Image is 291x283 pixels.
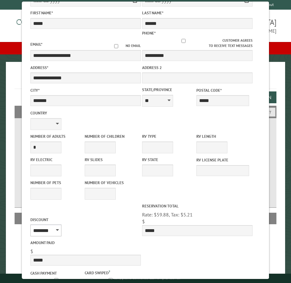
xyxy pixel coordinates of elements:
[110,276,181,280] small: © Campground Commander LLC. All rights reserved.
[30,10,141,16] label: First Name
[30,87,141,93] label: City
[196,133,249,139] label: RV Length
[142,133,195,139] label: RV Type
[30,110,141,116] label: Country
[15,106,276,118] h2: Filters
[30,65,141,71] label: Address
[30,180,83,186] label: Number of Pets
[30,42,43,47] label: Email
[85,133,138,139] label: Number of Children
[30,217,141,223] label: Discount
[85,157,138,163] label: RV Slides
[142,157,195,163] label: RV State
[18,213,42,224] th: Site
[142,65,253,71] label: Address 2
[15,12,92,36] img: Campground Commander
[30,240,141,246] label: Amount paid
[107,44,126,48] input: No email
[142,203,253,209] label: Reservation Total
[30,157,83,163] label: RV Electric
[142,87,195,93] label: State/Province
[196,87,249,93] label: Postal Code
[142,218,145,225] span: $
[142,30,156,36] label: Phone
[142,10,253,16] label: Last Name
[85,180,138,186] label: Number of Vehicles
[145,39,222,43] input: Customer agrees to receive text messages
[15,72,276,89] h1: Reservations
[109,269,110,274] a: ?
[142,211,193,218] span: Rate: $59.88, Tax: $5.21
[142,38,253,49] label: Customer agrees to receive text messages
[107,43,141,49] label: No email
[30,270,83,276] label: Cash payment
[30,248,33,254] span: $
[196,157,249,163] label: RV License Plate
[85,269,138,276] label: Card swiped
[30,133,83,139] label: Number of Adults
